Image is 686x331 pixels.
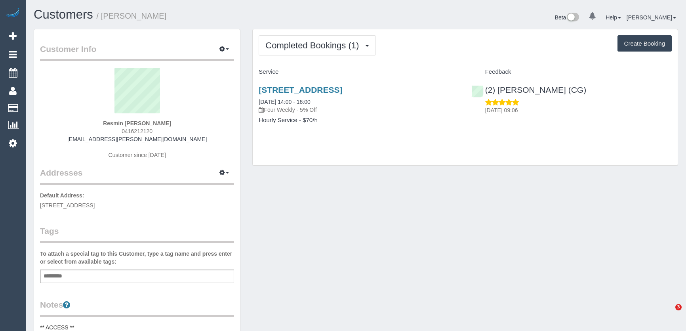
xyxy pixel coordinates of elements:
a: Help [606,14,621,21]
h4: Feedback [471,69,672,75]
p: Four Weekly - 5% Off [259,106,459,114]
label: Default Address: [40,191,84,199]
small: / [PERSON_NAME] [97,11,167,20]
a: [PERSON_NAME] [627,14,676,21]
legend: Customer Info [40,43,234,61]
h4: Hourly Service - $70/h [259,117,459,124]
button: Create Booking [617,35,672,52]
h4: Service [259,69,459,75]
span: Customer since [DATE] [109,152,166,158]
img: New interface [566,13,579,23]
a: [DATE] 14:00 - 16:00 [259,99,310,105]
span: [STREET_ADDRESS] [40,202,95,209]
strong: Resmin [PERSON_NAME] [103,120,171,126]
a: Beta [555,14,579,21]
a: [EMAIL_ADDRESS][PERSON_NAME][DOMAIN_NAME] [67,136,207,142]
legend: Notes [40,299,234,317]
span: 0416212120 [122,128,152,134]
legend: Tags [40,225,234,243]
button: Completed Bookings (1) [259,35,376,55]
span: Completed Bookings (1) [265,40,363,50]
label: To attach a special tag to this Customer, type a tag name and press enter or select from availabl... [40,250,234,266]
iframe: Intercom live chat [659,304,678,323]
a: [STREET_ADDRESS] [259,85,342,94]
p: [DATE] 09:06 [485,106,672,114]
img: Automaid Logo [5,8,21,19]
a: Customers [34,8,93,21]
a: (2) [PERSON_NAME] (CG) [471,85,587,94]
span: 3 [675,304,682,310]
